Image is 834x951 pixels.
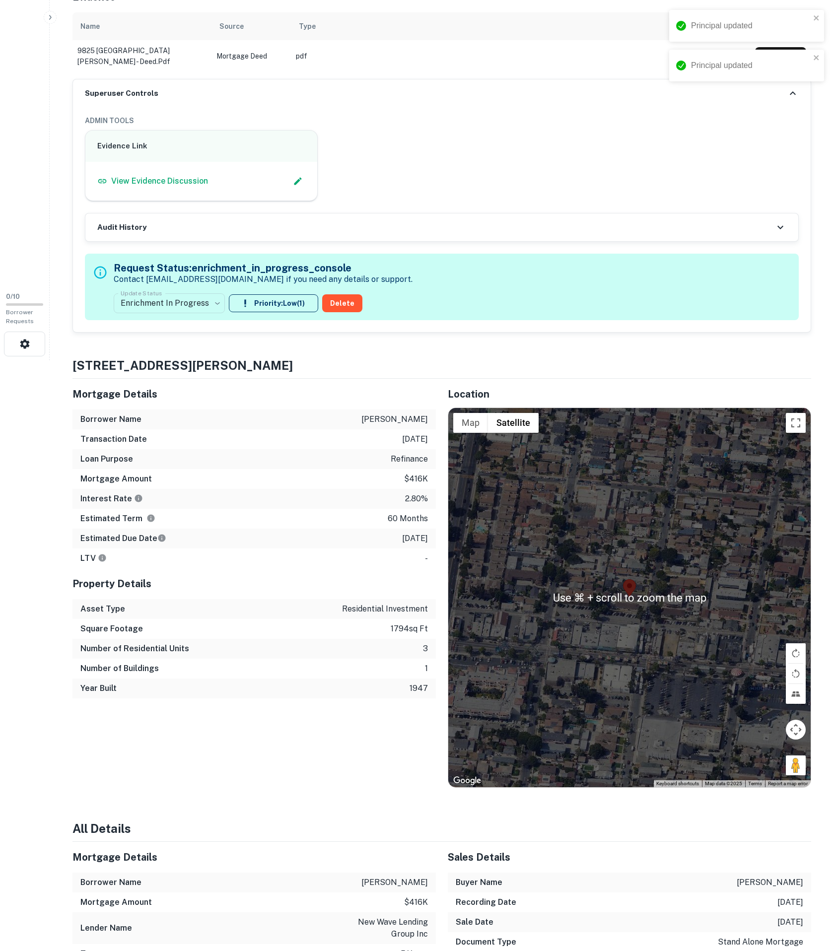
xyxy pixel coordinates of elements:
[291,40,728,72] td: pdf
[322,294,362,312] button: Delete
[405,493,428,505] p: 2.80%
[85,88,158,99] h6: Superuser Controls
[80,603,125,615] h6: Asset Type
[72,850,436,865] h5: Mortgage Details
[656,780,699,787] button: Keyboard shortcuts
[219,20,244,32] div: Source
[72,576,436,591] h5: Property Details
[339,916,428,940] p: new wave lending group inc
[80,533,166,544] h6: Estimated Due Date
[80,453,133,465] h6: Loan Purpose
[456,877,502,888] h6: Buyer Name
[391,453,428,465] p: refinance
[134,494,143,503] svg: The interest rates displayed on the website are for informational purposes only and may be report...
[448,850,811,865] h5: Sales Details
[211,12,291,40] th: Source
[72,40,211,72] td: 9825 [GEOGRAPHIC_DATA][PERSON_NAME] - deed.pdf
[72,356,811,374] h4: [STREET_ADDRESS][PERSON_NAME]
[402,433,428,445] p: [DATE]
[72,12,211,40] th: Name
[211,40,291,72] td: Mortgage Deed
[80,473,152,485] h6: Mortgage Amount
[361,413,428,425] p: [PERSON_NAME]
[391,623,428,635] p: 1794 sq ft
[402,533,428,544] p: [DATE]
[691,20,810,32] div: Principal updated
[768,781,808,786] a: Report a map error
[80,896,152,908] h6: Mortgage Amount
[786,755,806,775] button: Drag Pegman onto the map to open Street View
[290,174,305,189] button: Edit Slack Link
[121,289,162,297] label: Update Status
[777,916,803,928] p: [DATE]
[784,872,834,919] iframe: Chat Widget
[299,20,316,32] div: Type
[451,774,484,787] a: Open this area in Google Maps (opens a new window)
[229,294,318,312] button: Priority:Low(1)
[80,20,100,32] div: Name
[114,261,413,275] h5: Request Status: enrichment_in_progress_console
[813,14,820,23] button: close
[114,273,413,285] p: Contact [EMAIL_ADDRESS][DOMAIN_NAME] if you need any details or support.
[291,12,728,40] th: Type
[718,936,803,948] p: stand alone mortgage
[72,387,436,402] h5: Mortgage Details
[97,140,305,152] h6: Evidence Link
[111,175,208,187] p: View Evidence Discussion
[80,513,155,525] h6: Estimated Term
[146,514,155,523] svg: Term is based on a standard schedule for this type of loan.
[157,534,166,543] svg: Estimate is based on a standard schedule for this type of loan.
[388,513,428,525] p: 60 months
[456,916,493,928] h6: Sale Date
[786,720,806,740] button: Map camera controls
[97,175,208,187] a: View Evidence Discussion
[114,289,225,317] div: Enrichment In Progress
[453,413,488,433] button: Show street map
[456,936,516,948] h6: Document Type
[425,663,428,675] p: 1
[98,553,107,562] svg: LTVs displayed on the website are for informational purposes only and may be reported incorrectly...
[72,819,811,837] h4: All Details
[342,603,428,615] p: residential investment
[72,12,811,79] div: scrollable content
[80,493,143,505] h6: Interest Rate
[80,413,141,425] h6: Borrower Name
[404,473,428,485] p: $416k
[691,60,810,71] div: Principal updated
[80,682,117,694] h6: Year Built
[786,643,806,663] button: Rotate map clockwise
[488,413,539,433] button: Show satellite imagery
[80,663,159,675] h6: Number of Buildings
[6,293,20,300] span: 0 / 10
[404,896,428,908] p: $416k
[410,682,428,694] p: 1947
[786,684,806,704] button: Tilt map
[786,664,806,683] button: Rotate map counterclockwise
[813,54,820,63] button: close
[748,781,762,786] a: Terms (opens in new tab)
[448,387,811,402] h5: Location
[786,413,806,433] button: Toggle fullscreen view
[361,877,428,888] p: [PERSON_NAME]
[97,222,146,233] h6: Audit History
[80,922,132,934] h6: Lender Name
[80,433,147,445] h6: Transaction Date
[80,623,143,635] h6: Square Footage
[777,896,803,908] p: [DATE]
[6,309,34,325] span: Borrower Requests
[425,552,428,564] p: -
[451,774,484,787] img: Google
[80,552,107,564] h6: LTV
[423,643,428,655] p: 3
[80,877,141,888] h6: Borrower Name
[80,643,189,655] h6: Number of Residential Units
[737,877,803,888] p: [PERSON_NAME]
[456,896,516,908] h6: Recording Date
[705,781,742,786] span: Map data ©2025
[85,115,799,126] h6: ADMIN TOOLS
